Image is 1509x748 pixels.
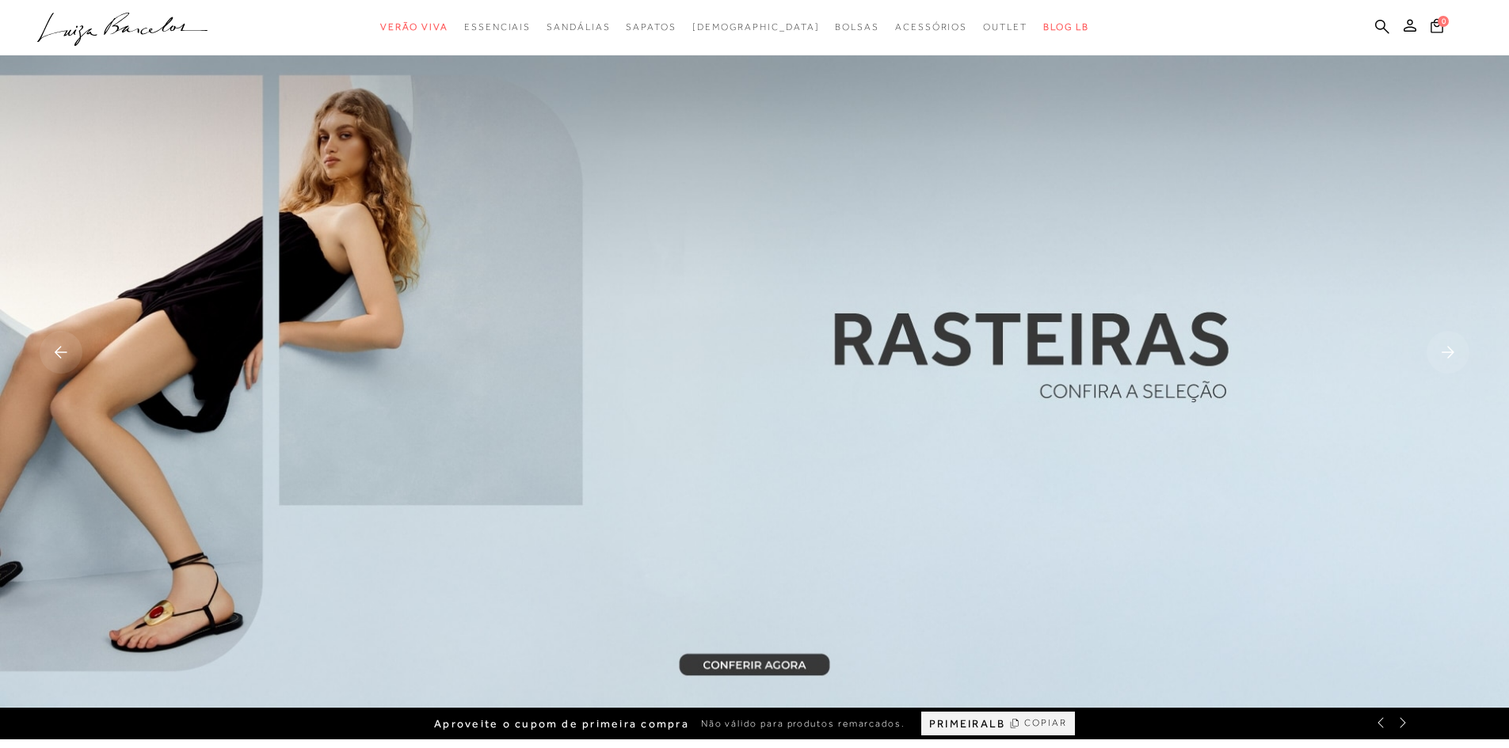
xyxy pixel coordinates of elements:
span: Acessórios [895,21,967,32]
a: categoryNavScreenReaderText [895,13,967,42]
a: categoryNavScreenReaderText [547,13,610,42]
span: Sandálias [547,21,610,32]
span: Verão Viva [380,21,448,32]
span: BLOG LB [1043,21,1089,32]
a: categoryNavScreenReaderText [626,13,676,42]
a: noSubCategoriesText [692,13,820,42]
a: categoryNavScreenReaderText [983,13,1027,42]
button: 0 [1426,17,1448,39]
span: Essenciais [464,21,531,32]
a: categoryNavScreenReaderText [835,13,879,42]
a: categoryNavScreenReaderText [464,13,531,42]
span: PRIMEIRALB [929,717,1005,731]
span: Aproveite o cupom de primeira compra [434,717,689,731]
a: categoryNavScreenReaderText [380,13,448,42]
span: Sapatos [626,21,676,32]
span: Não válido para produtos remarcados. [701,717,905,731]
span: Bolsas [835,21,879,32]
span: [DEMOGRAPHIC_DATA] [692,21,820,32]
a: BLOG LB [1043,13,1089,42]
span: Outlet [983,21,1027,32]
span: 0 [1438,16,1449,27]
span: COPIAR [1024,716,1067,731]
